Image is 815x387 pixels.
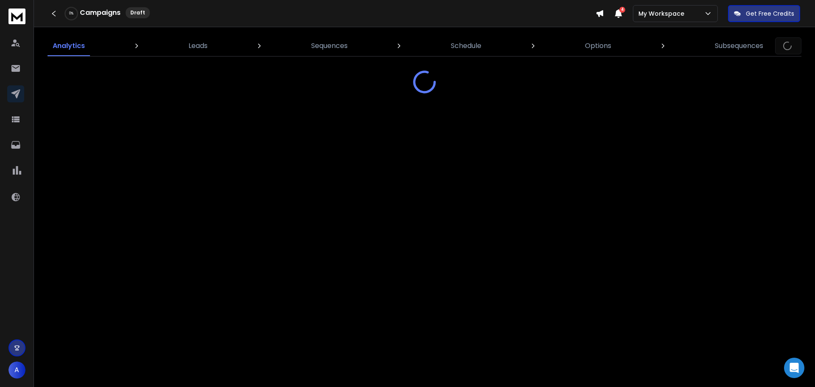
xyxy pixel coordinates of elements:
button: A [8,362,25,379]
img: logo [8,8,25,24]
a: Sequences [306,36,353,56]
p: My Workspace [638,9,688,18]
a: Subsequences [710,36,768,56]
p: Schedule [451,41,481,51]
p: Options [585,41,611,51]
a: Leads [183,36,213,56]
p: Leads [188,41,208,51]
p: 0 % [69,11,73,16]
div: Open Intercom Messenger [784,358,804,378]
h1: Campaigns [80,8,121,18]
span: 4 [619,7,625,13]
p: Subsequences [715,41,763,51]
a: Analytics [48,36,90,56]
a: Options [580,36,616,56]
a: Schedule [446,36,486,56]
div: Draft [126,7,150,18]
button: Get Free Credits [728,5,800,22]
p: Analytics [53,41,85,51]
p: Get Free Credits [746,9,794,18]
p: Sequences [311,41,348,51]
